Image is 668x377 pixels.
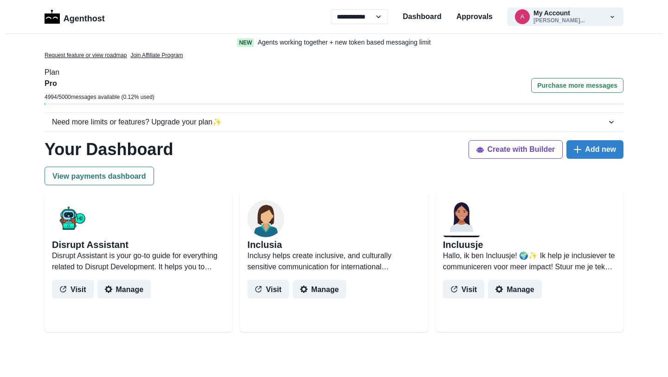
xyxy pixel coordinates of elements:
[443,239,483,250] h2: Incluusje
[45,67,623,78] p: Plan
[293,280,347,299] button: Manage
[52,239,128,250] h2: Disrupt Assistant
[247,250,420,273] p: Inclusy helps create inclusive, and culturally sensitive communication for international cooperat...
[443,280,485,299] button: Visit
[64,9,105,25] p: Agenthost
[45,113,623,131] button: Need more limits or features? Upgrade your plan✨
[566,140,623,159] button: Add new
[247,239,282,250] h2: Inclusia
[52,250,225,273] p: Disrupt Assistant is your go-to guide for everything related to Disrupt Development. It helps you...
[218,38,450,47] a: NewAgents working together + new token based messaging limit
[456,11,493,22] a: Approvals
[45,10,60,24] img: Logo
[247,200,284,237] img: user%2F1255%2F7ad51c78-8d22-4740-aa50-120dbb9c6472
[257,38,430,47] p: Agents working together + new token based messaging limit
[45,167,154,185] button: View payments dashboard
[247,280,289,299] button: Visit
[45,78,154,89] p: Pro
[45,93,154,101] p: 4994 / 5000 messages available ( 0.12 % used)
[531,78,623,93] button: Purchase more messages
[52,200,89,237] img: user%2F1255%2Fa34725d1-ed0b-412a-a74d-25bea2e08f21
[130,51,183,59] a: Join Affiliate Program
[488,280,542,299] button: Manage
[531,78,623,103] a: Purchase more messages
[52,280,94,299] button: Visit
[469,140,563,159] button: Create with Builder
[97,280,151,299] button: Manage
[45,139,173,159] h1: Your Dashboard
[45,9,105,25] a: LogoAgenthost
[403,11,442,22] a: Dashboard
[507,7,623,26] button: alexander.medik@gmail.comMy Account[PERSON_NAME]...
[443,250,616,273] p: Hallo, ik ben Incluusje! 🌍✨ Ik help je inclusiever te communiceren voor meer impact! Stuur me je ...
[237,39,254,47] span: New
[443,200,480,237] img: user%2F1255%2F5bfc6aa7-48e8-402e-83f2-f97efc07cc2d
[52,117,607,128] div: Need more limits or features? Upgrade your plan ✨
[45,51,127,59] a: Request feature or view roadmap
